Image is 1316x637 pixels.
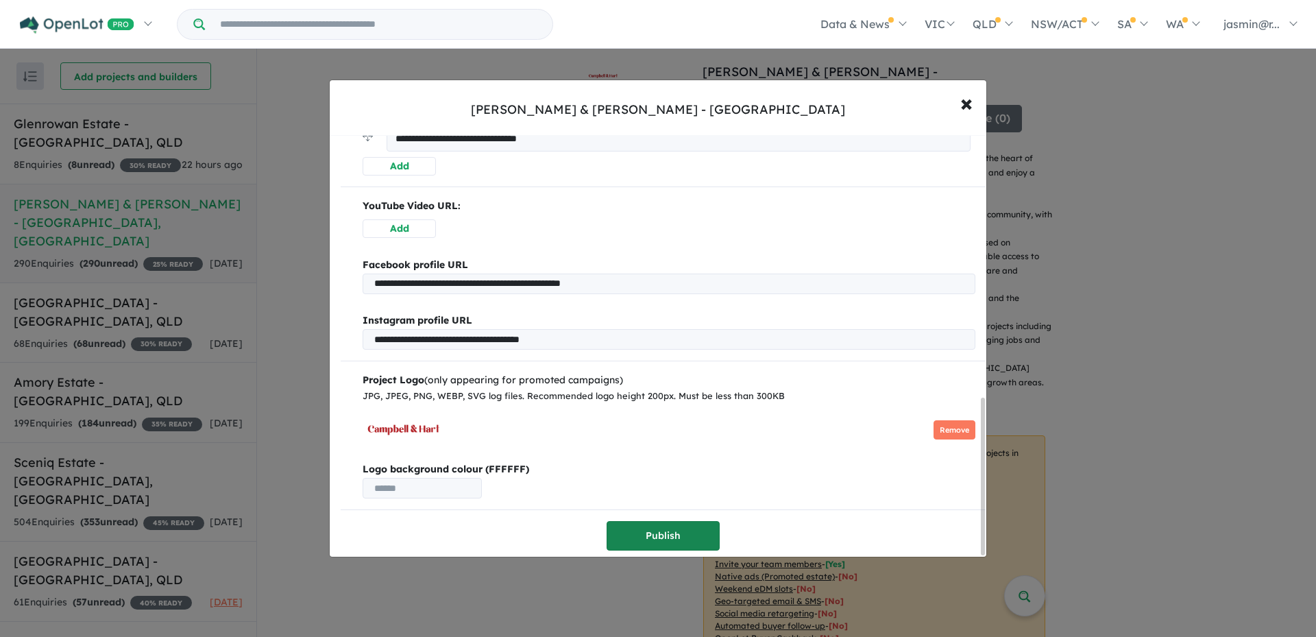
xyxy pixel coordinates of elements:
[363,314,472,326] b: Instagram profile URL
[363,259,468,271] b: Facebook profile URL
[363,219,436,238] button: Add
[363,131,373,141] img: drag.svg
[20,16,134,34] img: Openlot PRO Logo White
[607,521,720,551] button: Publish
[363,461,975,478] b: Logo background colour (FFFFFF)
[363,374,424,386] b: Project Logo
[934,420,975,440] button: Remove
[363,198,975,215] p: YouTube Video URL:
[1223,17,1280,31] span: jasmin@r...
[363,157,436,176] button: Add
[471,101,845,119] div: [PERSON_NAME] & [PERSON_NAME] - [GEOGRAPHIC_DATA]
[363,389,975,404] div: JPG, JPEG, PNG, WEBP, SVG log files. Recommended logo height 200px. Must be less than 300KB
[363,372,975,389] div: (only appearing for promoted campaigns)
[363,409,445,450] img: Campbell%20-%20Hart%20-%20Campbelltown___1752039459.png
[208,10,550,39] input: Try estate name, suburb, builder or developer
[960,88,973,117] span: ×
